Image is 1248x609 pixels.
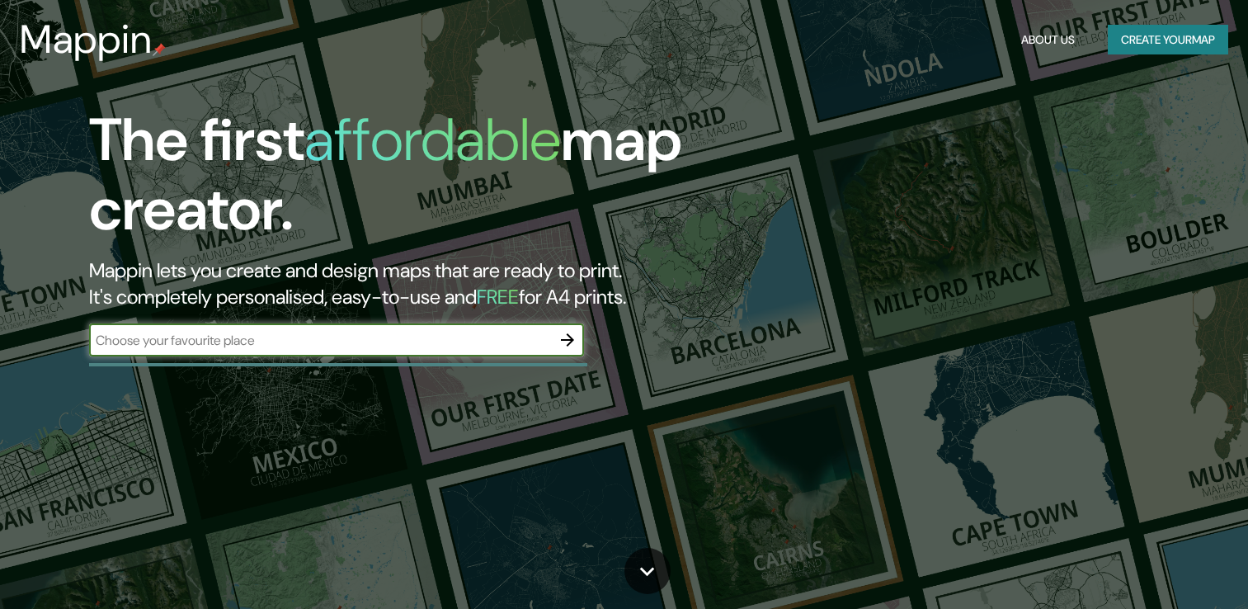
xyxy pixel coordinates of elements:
h5: FREE [477,284,519,309]
button: Create yourmap [1108,25,1228,55]
h1: affordable [304,101,561,178]
button: About Us [1015,25,1081,55]
h3: Mappin [20,17,153,63]
input: Choose your favourite place [89,331,551,350]
img: mappin-pin [153,43,166,56]
h1: The first map creator. [89,106,713,257]
h2: Mappin lets you create and design maps that are ready to print. It's completely personalised, eas... [89,257,713,310]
